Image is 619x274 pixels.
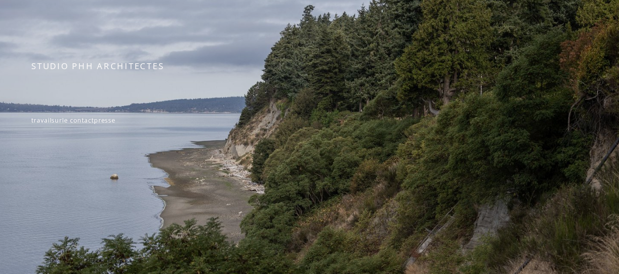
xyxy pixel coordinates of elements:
[31,60,164,72] font: STUDIO PHH ARCHITECTES
[51,116,62,125] a: sur
[94,116,115,125] a: presse
[31,116,51,125] a: travail
[62,116,94,125] a: le contact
